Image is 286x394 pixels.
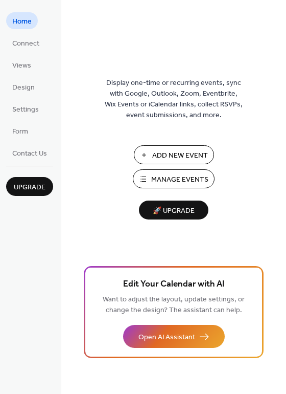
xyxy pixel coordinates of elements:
[6,56,37,73] a: Views
[12,104,39,115] span: Settings
[12,126,28,137] span: Form
[138,332,195,343] span: Open AI Assistant
[6,12,38,29] a: Home
[12,82,35,93] span: Design
[151,174,208,185] span: Manage Events
[123,325,225,348] button: Open AI Assistant
[139,201,208,220] button: 🚀 Upgrade
[14,182,45,193] span: Upgrade
[6,34,45,51] a: Connect
[133,169,214,188] button: Manage Events
[6,144,53,161] a: Contact Us
[12,60,31,71] span: Views
[134,145,214,164] button: Add New Event
[123,277,225,292] span: Edit Your Calendar with AI
[12,16,32,27] span: Home
[6,177,53,196] button: Upgrade
[12,38,39,49] span: Connect
[6,122,34,139] a: Form
[145,204,202,218] span: 🚀 Upgrade
[105,78,243,121] span: Display one-time or recurring events, sync with Google, Outlook, Zoom, Eventbrite, Wix Events or ...
[103,293,245,317] span: Want to adjust the layout, update settings, or change the design? The assistant can help.
[6,100,45,117] a: Settings
[12,148,47,159] span: Contact Us
[6,78,41,95] a: Design
[152,150,208,161] span: Add New Event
